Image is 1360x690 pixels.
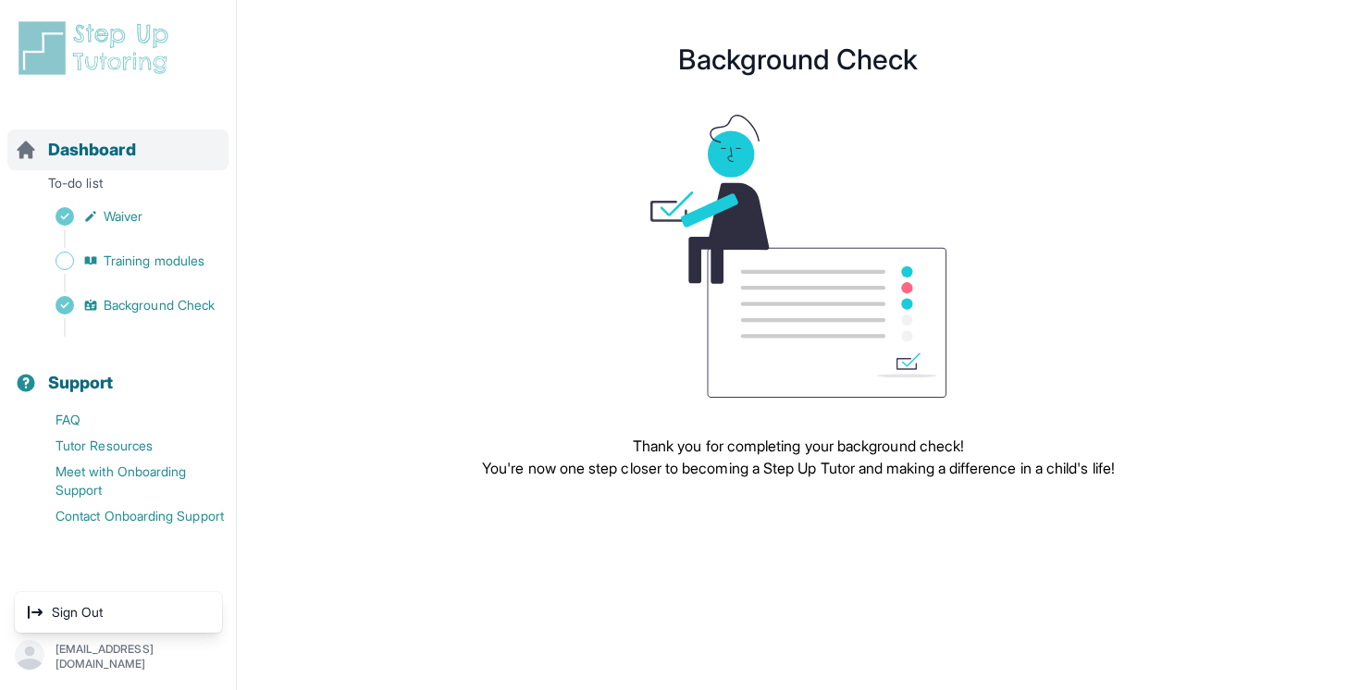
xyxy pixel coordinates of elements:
img: logo [15,18,179,78]
button: Dashboard [7,107,229,170]
div: [EMAIL_ADDRESS][DOMAIN_NAME] [15,592,222,633]
span: Support [48,370,114,396]
h1: Background Check [325,48,1272,70]
span: Dashboard [48,137,136,163]
a: Contact Onboarding Support [15,503,236,529]
a: Dashboard [15,137,136,163]
a: Background Check [15,292,236,318]
a: Meet with Onboarding Support [15,459,236,503]
button: [EMAIL_ADDRESS][DOMAIN_NAME] [15,640,221,673]
span: Training modules [104,252,204,270]
a: Sign Out [19,596,218,629]
a: FAQ [15,407,236,433]
p: You're now one step closer to becoming a Step Up Tutor and making a difference in a child's life! [482,457,1115,479]
button: Support [7,340,229,403]
span: Waiver [104,207,142,226]
p: Thank you for completing your background check! [482,435,1115,457]
a: Waiver [15,203,236,229]
a: Tutor Resources [15,433,236,459]
img: meeting graphic [650,115,946,398]
a: Training modules [15,248,236,274]
p: To-do list [7,174,229,200]
p: [EMAIL_ADDRESS][DOMAIN_NAME] [56,642,221,672]
span: Background Check [104,296,215,314]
